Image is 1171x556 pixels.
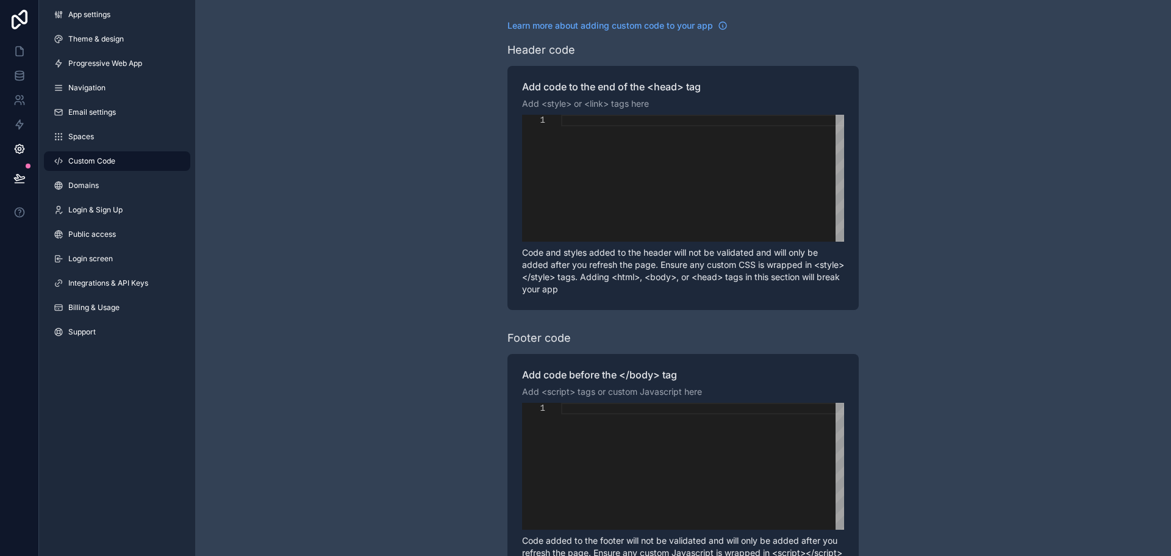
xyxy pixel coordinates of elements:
span: Login & Sign Up [68,205,123,215]
span: App settings [68,10,110,20]
label: Add code to the end of the <head> tag [522,81,844,93]
div: 1 [522,115,545,126]
label: Add code before the </body> tag [522,369,844,381]
span: Email settings [68,107,116,117]
a: Login screen [44,249,190,269]
p: Add <style> or <link> tags here [522,98,844,110]
a: Domains [44,176,190,195]
a: Navigation [44,78,190,98]
span: Domains [68,181,99,190]
a: Integrations & API Keys [44,273,190,293]
span: Spaces [68,132,94,142]
a: Theme & design [44,29,190,49]
p: Code and styles added to the header will not be validated and will only be added after you refres... [522,247,844,295]
a: Progressive Web App [44,54,190,73]
span: Theme & design [68,34,124,44]
span: Integrations & API Keys [68,278,148,288]
span: Custom Code [68,156,115,166]
span: Login screen [68,254,113,264]
div: Header code [507,42,575,59]
span: Public access [68,229,116,239]
a: Login & Sign Up [44,200,190,220]
div: Footer code [507,330,571,347]
a: Email settings [44,103,190,122]
a: Support [44,322,190,342]
p: Add <script> tags or custom Javascript here [522,386,844,398]
span: Support [68,327,96,337]
a: Spaces [44,127,190,146]
span: Navigation [68,83,106,93]
a: App settings [44,5,190,24]
span: Billing & Usage [68,303,120,312]
a: Learn more about adding custom code to your app [507,20,728,32]
a: Billing & Usage [44,298,190,317]
span: Progressive Web App [68,59,142,68]
div: 1 [522,403,545,414]
a: Custom Code [44,151,190,171]
span: Learn more about adding custom code to your app [507,20,713,32]
a: Public access [44,225,190,244]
